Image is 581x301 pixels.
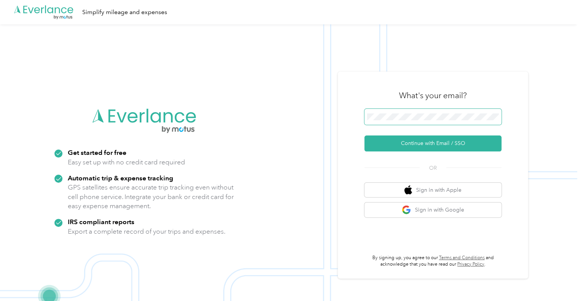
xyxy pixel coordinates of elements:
strong: IRS compliant reports [68,218,134,226]
strong: Get started for free [68,148,126,156]
button: google logoSign in with Google [364,202,501,217]
a: Privacy Policy [457,261,484,267]
div: Simplify mileage and expenses [82,8,167,17]
p: Export a complete record of your trips and expenses. [68,227,225,236]
strong: Automatic trip & expense tracking [68,174,173,182]
h3: What's your email? [399,90,467,101]
span: OR [420,164,446,172]
a: Terms and Conditions [439,255,485,261]
img: google logo [402,205,411,215]
p: GPS satellites ensure accurate trip tracking even without cell phone service. Integrate your bank... [68,183,234,211]
img: apple logo [404,185,412,195]
p: Easy set up with no credit card required [68,158,185,167]
button: Continue with Email / SSO [364,135,501,151]
button: apple logoSign in with Apple [364,183,501,197]
p: By signing up, you agree to our and acknowledge that you have read our . [364,255,501,268]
